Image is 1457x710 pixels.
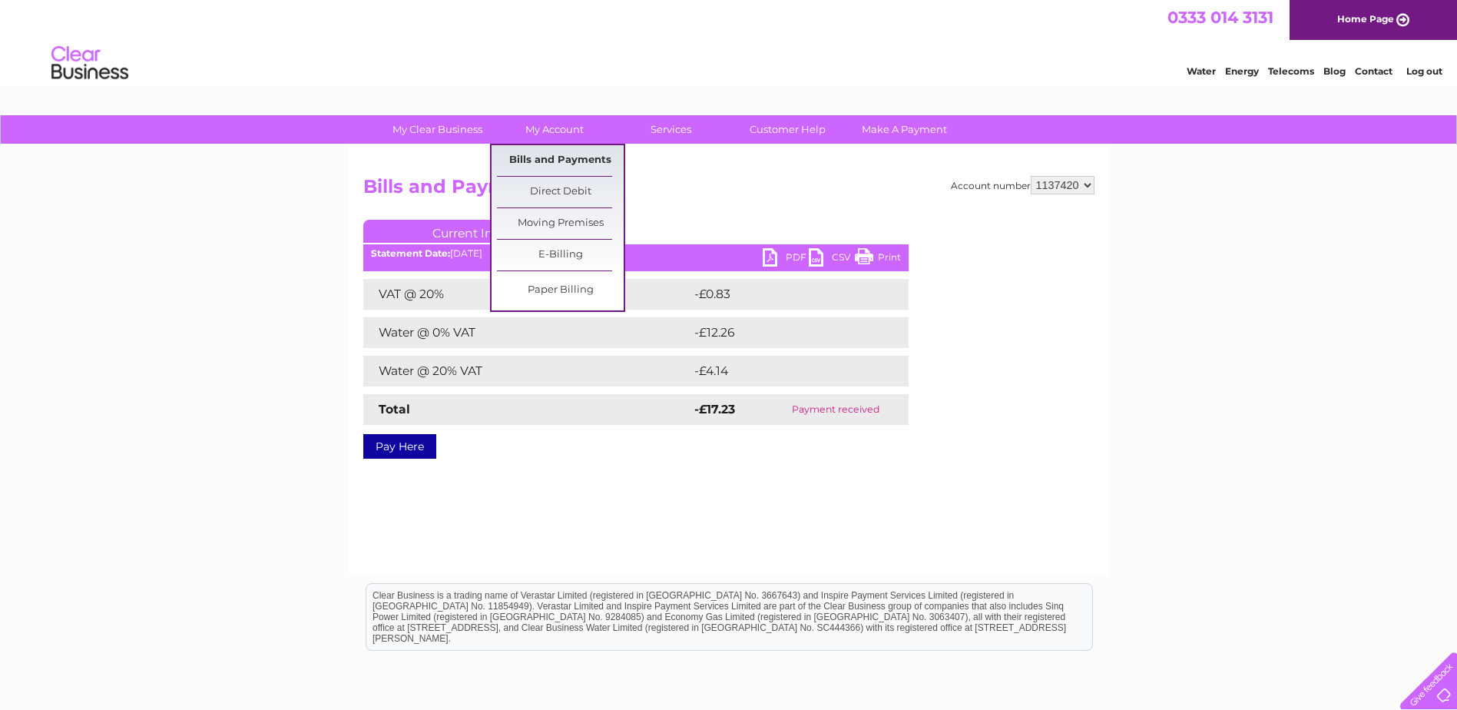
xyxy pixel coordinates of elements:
td: Payment received [763,394,908,425]
h2: Bills and Payments [363,176,1094,205]
a: 0333 014 3131 [1167,8,1273,27]
a: Pay Here [363,434,436,459]
a: Moving Premises [497,208,624,239]
a: Telecoms [1268,65,1314,77]
div: Account number [951,176,1094,194]
a: Water [1187,65,1216,77]
img: logo.png [51,40,129,87]
a: My Clear Business [374,115,501,144]
a: Energy [1225,65,1259,77]
td: Water @ 20% VAT [363,356,690,387]
td: VAT @ 20% [363,279,690,310]
a: Direct Debit [497,177,624,207]
a: Current Invoice [363,220,594,243]
a: Make A Payment [841,115,968,144]
a: CSV [809,248,855,270]
a: My Account [491,115,618,144]
td: Water @ 0% VAT [363,317,690,348]
a: Customer Help [724,115,851,144]
b: Statement Date: [371,247,450,259]
a: Bills and Payments [497,145,624,176]
strong: Total [379,402,410,416]
a: PDF [763,248,809,270]
strong: -£17.23 [694,402,735,416]
a: E-Billing [497,240,624,270]
div: Clear Business is a trading name of Verastar Limited (registered in [GEOGRAPHIC_DATA] No. 3667643... [366,8,1092,75]
div: [DATE] [363,248,909,259]
a: Contact [1355,65,1392,77]
a: Log out [1406,65,1442,77]
td: -£12.26 [690,317,879,348]
td: -£0.83 [690,279,876,310]
td: -£4.14 [690,356,875,387]
a: Print [855,248,901,270]
a: Blog [1323,65,1346,77]
a: Services [608,115,734,144]
a: Paper Billing [497,275,624,306]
